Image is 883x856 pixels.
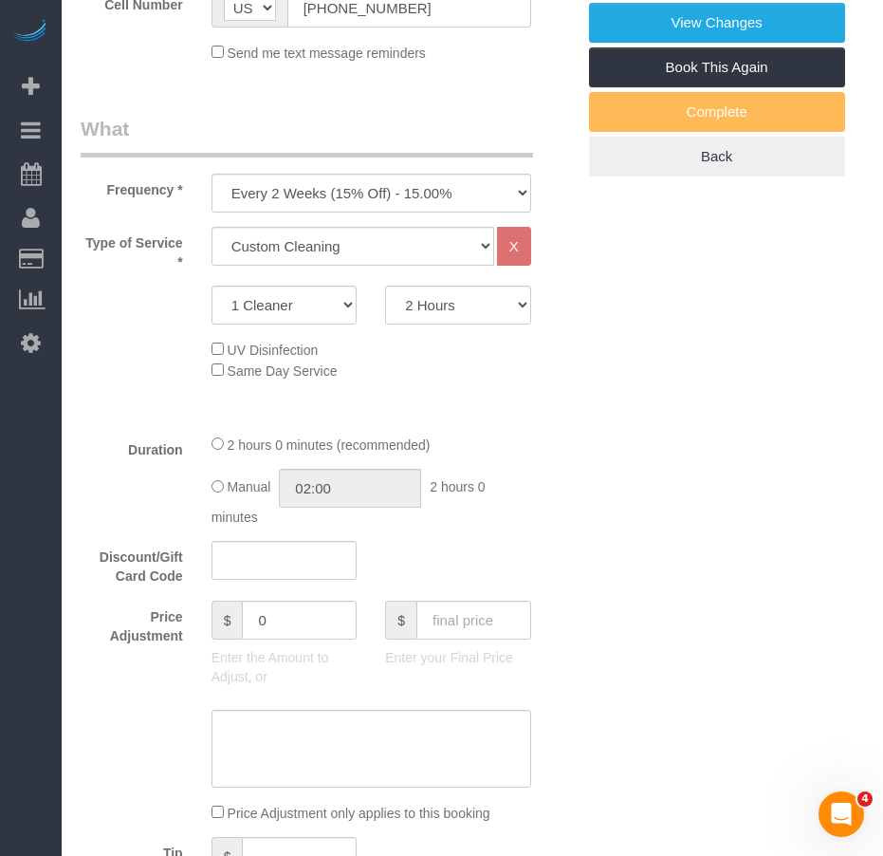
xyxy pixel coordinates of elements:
span: $ [212,601,243,640]
span: Send me text message reminders [228,46,426,61]
p: Enter your Final Price [385,648,531,667]
a: View Changes [589,3,845,43]
span: 4 [857,791,873,807]
label: Duration [66,434,197,459]
span: UV Disinfection [228,343,319,358]
a: Back [589,137,845,177]
span: 2 hours 0 minutes (recommended) [228,437,431,453]
input: final price [416,601,531,640]
legend: What [81,115,533,158]
span: Same Day Service [228,363,338,379]
a: Book This Again [589,47,845,87]
label: Discount/Gift Card Code [66,541,197,586]
span: Price Adjustment only applies to this booking [228,806,490,821]
span: 2 hours 0 minutes [212,480,486,526]
label: Type of Service * [66,227,197,271]
label: Price Adjustment [66,601,197,645]
img: Automaid Logo [11,19,49,46]
iframe: Intercom live chat [819,791,864,837]
span: $ [385,601,416,640]
label: Frequency * [66,174,197,199]
p: Enter the Amount to Adjust, or [212,648,358,686]
span: Manual [228,480,271,495]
